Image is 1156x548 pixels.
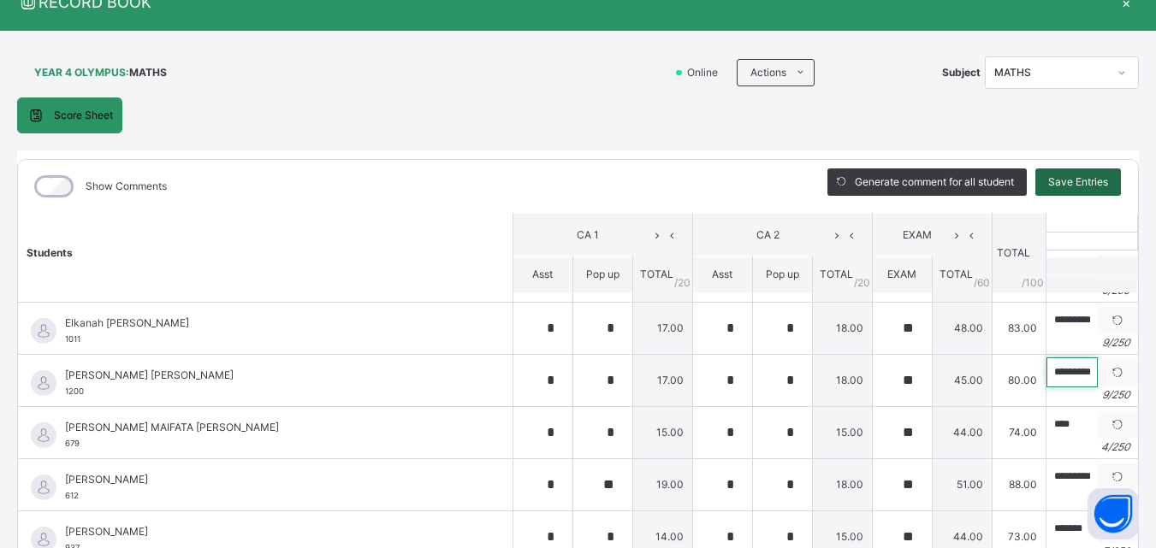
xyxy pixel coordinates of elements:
[942,65,981,80] span: Subject
[992,354,1046,406] td: 80.00
[820,268,853,280] span: TOTAL
[632,406,692,458] td: 15.00
[706,227,830,243] span: CA 2
[886,227,950,243] span: EXAM
[992,213,1046,292] th: TOTAL
[974,274,990,290] span: / 60
[1048,174,1108,190] span: Save Entries
[65,524,474,539] span: [PERSON_NAME]
[34,65,129,80] span: YEAR 4 OLYMPUS :
[674,274,691,290] span: / 20
[940,268,973,280] span: TOTAL
[812,406,872,458] td: 15.00
[812,354,872,406] td: 18.00
[750,65,786,80] span: Actions
[932,302,992,354] td: 48.00
[932,354,992,406] td: 45.00
[526,227,650,243] span: CA 1
[632,458,692,510] td: 19.00
[65,491,79,500] span: 612
[65,472,474,487] span: [PERSON_NAME]
[994,65,1107,80] div: MATHS
[129,65,167,80] span: MATHS
[632,354,692,406] td: 17.00
[992,302,1046,354] td: 83.00
[640,268,673,280] span: TOTAL
[31,318,56,344] img: default.svg
[854,274,870,290] span: / 20
[65,368,474,383] span: [PERSON_NAME] [PERSON_NAME]
[812,458,872,510] td: 18.00
[992,406,1046,458] td: 74.00
[932,458,992,510] td: 51.00
[992,458,1046,510] td: 88.00
[685,65,728,80] span: Online
[31,422,56,448] img: default.svg
[1102,388,1129,401] i: 9 / 250
[766,268,799,280] span: Pop up
[1022,274,1044,290] span: /100
[932,406,992,458] td: 44.00
[65,420,474,435] span: [PERSON_NAME] MAIFATA [PERSON_NAME]
[1102,336,1129,349] i: 9 / 250
[712,268,732,280] span: Asst
[27,245,73,258] span: Students
[855,174,1014,190] span: Generate comment for all student
[812,302,872,354] td: 18.00
[54,108,113,123] span: Score Sheet
[586,268,619,280] span: Pop up
[1101,440,1129,453] i: 4 / 250
[887,268,916,280] span: EXAM
[31,474,56,500] img: default.svg
[31,370,56,396] img: default.svg
[86,179,167,194] label: Show Comments
[632,302,692,354] td: 17.00
[1088,488,1139,539] button: Open asap
[65,334,80,344] span: 1011
[65,439,80,448] span: 679
[65,315,474,331] span: Elkanah [PERSON_NAME]
[532,268,553,280] span: Asst
[65,386,84,396] span: 1200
